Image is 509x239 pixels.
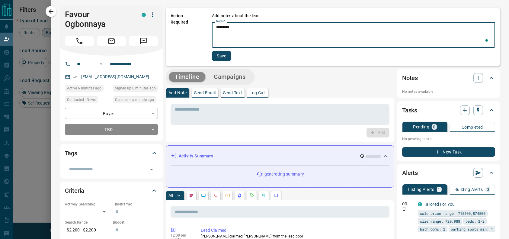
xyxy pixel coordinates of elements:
[171,150,389,162] div: Activity Summary
[213,193,218,198] svg: Calls
[168,193,173,198] p: All
[98,60,105,68] button: Open
[201,234,387,239] p: [PERSON_NAME] claimed [PERSON_NAME] from the lead pool
[249,91,265,95] p: Log Call
[113,96,158,105] div: Sat Aug 16 2025
[65,36,94,46] span: Call
[113,85,158,93] div: Sat Aug 16 2025
[402,73,418,83] h2: Notes
[73,75,77,79] svg: Email Verified
[67,97,96,103] span: Contacted - Never
[402,71,495,85] div: Notes
[402,166,495,180] div: Alerts
[113,220,158,225] p: Budget:
[466,218,485,224] span: beds: 2-2
[147,165,156,174] button: Open
[402,147,495,157] button: New Task
[171,13,203,61] p: Action Required:
[142,13,146,17] div: condos.ca
[402,134,495,144] p: No pending tasks
[274,193,278,198] svg: Agent Actions
[212,13,260,19] p: Add notes about the lead
[261,193,266,198] svg: Opportunities
[216,25,491,45] textarea: To enrich screen reader interactions, please activate Accessibility in Grammarly extension settings
[65,85,110,93] div: Sat Aug 16 2025
[264,171,304,177] p: generating summary
[462,125,483,129] p: Completed
[65,186,85,195] h2: Criteria
[237,193,242,198] svg: Listing Alerts
[179,153,213,159] p: Activity Summary
[171,233,192,237] p: 12:08 pm
[189,193,194,198] svg: Notes
[129,36,158,46] span: Message
[81,74,149,79] a: [EMAIL_ADDRESS][DOMAIN_NAME]
[433,125,435,129] p: 0
[402,201,414,207] p: Off
[65,148,77,158] h2: Tags
[201,193,206,198] svg: Lead Browsing Activity
[402,207,406,211] svg: Push Notification Only
[115,85,156,91] span: Signed up 6 minutes ago
[67,85,101,91] span: Active 6 minutes ago
[168,91,187,95] p: Add Note
[201,227,387,234] p: Lead Claimed
[408,187,434,192] p: Listing Alerts
[115,97,154,103] span: Claimed < a minute ago
[65,124,158,135] div: TBD
[420,218,460,224] span: size range: 720,988
[420,210,485,216] span: sale price range: 715500,874500
[65,202,110,207] p: Actively Searching:
[65,146,158,160] div: Tags
[454,187,483,192] p: Building Alerts
[169,72,206,82] button: Timeline
[194,91,216,95] p: Send Email
[65,220,110,225] p: Search Range:
[418,202,422,206] div: condos.ca
[65,10,133,29] h1: Favour Ogbonnaya
[402,105,417,115] h2: Tasks
[97,36,126,46] span: Email
[208,72,251,82] button: Campaigns
[424,202,455,207] a: Tailored For You
[65,108,158,119] div: Buyer
[65,225,110,235] p: $2,200 - $2,200
[225,193,230,198] svg: Emails
[223,91,242,95] p: Send Text
[212,51,231,61] button: Save
[65,183,158,198] div: Criteria
[413,125,429,129] p: Pending
[451,226,493,232] span: parking spots min: 1
[438,187,440,192] p: 1
[402,89,495,94] p: No notes available
[402,103,495,118] div: Tasks
[402,168,418,178] h2: Alerts
[420,226,445,232] span: bathrooms: 2
[249,193,254,198] svg: Requests
[487,187,489,192] p: 0
[113,202,158,207] p: Timeframe:
[216,19,225,23] label: Notes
